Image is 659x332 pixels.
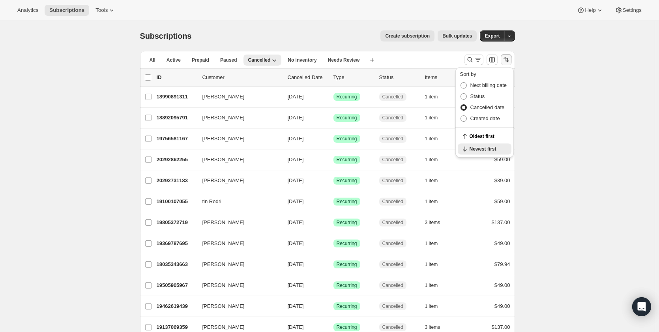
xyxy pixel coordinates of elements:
[140,32,192,40] span: Subscriptions
[337,324,357,330] span: Recurring
[382,94,403,100] span: Cancelled
[382,282,403,289] span: Cancelled
[494,177,510,183] span: $39.00
[425,259,447,270] button: 1 item
[202,219,245,226] span: [PERSON_NAME]
[425,157,438,163] span: 1 item
[337,115,357,121] span: Recurring
[202,260,245,268] span: [PERSON_NAME]
[202,198,221,206] span: tin Rodri
[425,301,447,312] button: 1 item
[337,136,357,142] span: Recurring
[485,33,500,39] span: Export
[157,240,196,247] p: 19369787695
[425,175,447,186] button: 1 item
[157,217,510,228] div: 19805372719[PERSON_NAME][DATE]SuccessRecurringCancelled3 items$137.00
[623,7,642,13] span: Settings
[198,111,277,124] button: [PERSON_NAME]
[288,303,304,309] span: [DATE]
[157,323,196,331] p: 19137069359
[45,5,89,16] button: Subscriptions
[458,143,511,155] button: Newest first
[288,157,304,162] span: [DATE]
[198,153,277,166] button: [PERSON_NAME]
[288,57,316,63] span: No inventory
[157,112,510,123] div: 18892095791[PERSON_NAME][DATE]SuccessRecurringCancelled1 item$53.10
[17,7,38,13] span: Analytics
[192,57,209,63] span: Prepaid
[494,282,510,288] span: $49.00
[494,303,510,309] span: $49.00
[157,259,510,270] div: 18035343663[PERSON_NAME][DATE]SuccessRecurringCancelled1 item$79.94
[494,240,510,246] span: $49.00
[382,219,403,226] span: Cancelled
[198,237,277,250] button: [PERSON_NAME]
[202,93,245,101] span: [PERSON_NAME]
[288,324,304,330] span: [DATE]
[202,281,245,289] span: [PERSON_NAME]
[337,157,357,163] span: Recurring
[425,303,438,309] span: 1 item
[492,219,510,225] span: $137.00
[157,175,510,186] div: 20292731183[PERSON_NAME][DATE]SuccessRecurringCancelled1 item$39.00
[425,238,447,249] button: 1 item
[288,261,304,267] span: [DATE]
[202,135,245,143] span: [PERSON_NAME]
[425,324,440,330] span: 3 items
[425,219,440,226] span: 3 items
[382,240,403,247] span: Cancelled
[337,198,357,205] span: Recurring
[202,74,281,81] p: Customer
[337,219,357,226] span: Recurring
[157,177,196,185] p: 20292731183
[470,82,507,88] span: Next billing date
[198,279,277,292] button: [PERSON_NAME]
[157,260,196,268] p: 18035343663
[494,261,510,267] span: $79.94
[470,133,507,140] span: Oldest first
[288,282,304,288] span: [DATE]
[425,282,438,289] span: 1 item
[572,5,608,16] button: Help
[157,302,196,310] p: 19462619439
[198,195,277,208] button: tin Rodri
[337,240,357,247] span: Recurring
[470,93,485,99] span: Status
[337,177,357,184] span: Recurring
[157,198,196,206] p: 19100107055
[501,54,512,65] button: Sort the results
[157,281,196,289] p: 19505905967
[91,5,120,16] button: Tools
[198,300,277,313] button: [PERSON_NAME]
[157,93,196,101] p: 18990891311
[220,57,237,63] span: Paused
[337,94,357,100] span: Recurring
[198,91,277,103] button: [PERSON_NAME]
[157,114,196,122] p: 18892095791
[202,240,245,247] span: [PERSON_NAME]
[157,91,510,102] div: 18990891311[PERSON_NAME][DATE]SuccessRecurringCancelled1 item$62.10
[425,112,447,123] button: 1 item
[425,94,438,100] span: 1 item
[425,133,447,144] button: 1 item
[470,115,500,121] span: Created date
[288,94,304,100] span: [DATE]
[198,258,277,271] button: [PERSON_NAME]
[157,280,510,291] div: 19505905967[PERSON_NAME][DATE]SuccessRecurringCancelled1 item$49.00
[585,7,595,13] span: Help
[425,115,438,121] span: 1 item
[425,280,447,291] button: 1 item
[382,115,403,121] span: Cancelled
[425,261,438,268] span: 1 item
[167,57,181,63] span: Active
[157,74,196,81] p: ID
[157,154,510,165] div: 20292862255[PERSON_NAME][DATE]SuccessRecurringCancelled1 item$59.00
[425,198,438,205] span: 1 item
[202,323,245,331] span: [PERSON_NAME]
[494,198,510,204] span: $59.00
[632,297,651,316] div: Open Intercom Messenger
[458,131,511,142] button: Oldest first
[382,136,403,142] span: Cancelled
[442,33,472,39] span: Bulk updates
[487,54,498,65] button: Customize table column order and visibility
